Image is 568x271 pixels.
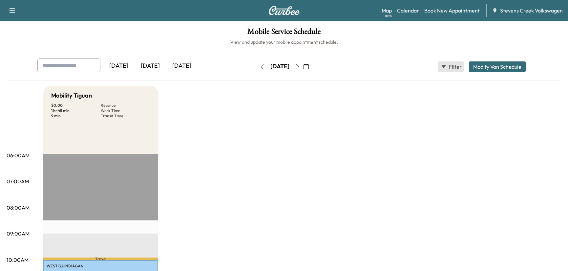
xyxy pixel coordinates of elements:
[385,13,392,18] div: Beta
[103,58,135,74] div: [DATE]
[270,62,289,71] div: [DATE]
[51,108,101,113] p: 1 hr 45 min
[268,6,300,15] img: Curbee Logo
[51,113,101,119] p: 9 min
[382,7,392,14] a: MapBeta
[101,103,150,108] p: Revenue
[438,61,464,72] button: Filter
[397,7,419,14] a: Calendar
[51,103,101,108] p: $ 0.00
[47,263,155,269] p: WEST QUINDIAGAN
[101,113,150,119] p: Transit Time
[7,256,29,264] p: 10:00AM
[500,7,563,14] span: Stevens Creek Volkswagen
[7,39,561,45] h6: View and update your mobile appointment schedule.
[7,28,561,39] h1: Mobile Service Schedule
[424,7,480,14] a: Book New Appointment
[7,204,30,212] p: 08:00AM
[51,91,92,100] h5: Mobility Tiguan
[7,151,30,159] p: 06:00AM
[449,63,461,71] span: Filter
[7,230,30,237] p: 09:00AM
[469,61,526,72] button: Modify Van Schedule
[43,258,158,260] p: Travel
[101,108,150,113] p: Work Time
[7,177,29,185] p: 07:00AM
[135,58,166,74] div: [DATE]
[166,58,198,74] div: [DATE]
